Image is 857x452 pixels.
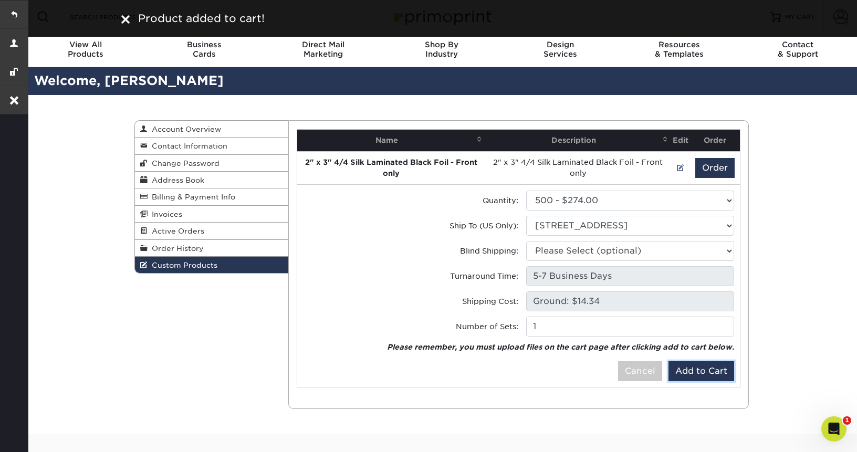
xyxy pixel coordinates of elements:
a: Order History [135,240,288,257]
span: Order History [148,244,204,253]
a: Address Book [135,172,288,188]
span: Contact [738,40,857,49]
em: Please remember, you must upload files on the cart page after clicking add to cart below. [387,343,734,351]
label: Shipping Cost: [462,296,518,307]
span: Billing & Payment Info [148,193,235,201]
th: Description [485,130,671,151]
a: Contact Information [135,138,288,154]
div: Services [501,40,620,59]
iframe: Intercom live chat [821,416,846,442]
div: & Templates [620,40,738,59]
label: Blind Shipping: [460,245,518,256]
label: Quantity: [483,195,518,206]
label: Turnaround Time: [450,270,518,281]
a: Contact& Support [738,34,857,67]
label: Ship To (US Only): [450,220,518,231]
a: Direct MailMarketing [264,34,382,67]
img: close [121,15,130,24]
div: & Support [738,40,857,59]
th: Name [297,130,486,151]
a: View AllProducts [26,34,145,67]
span: Shop By [382,40,501,49]
span: Business [145,40,264,49]
a: Billing & Payment Info [135,188,288,205]
th: Edit [671,130,690,151]
button: Add to Cart [668,361,734,381]
span: Active Orders [148,227,204,235]
span: Contact Information [148,142,227,150]
div: Marketing [264,40,382,59]
a: Account Overview [135,121,288,138]
a: DesignServices [501,34,620,67]
div: Products [26,40,145,59]
span: Address Book [148,176,204,184]
label: Number of Sets: [456,321,518,332]
a: Active Orders [135,223,288,239]
button: Order [695,158,735,178]
span: Account Overview [148,125,221,133]
span: Design [501,40,620,49]
td: 2" x 3" 4/4 Silk Laminated Black Foil - Front only [485,151,671,184]
strong: 2" x 3" 4/4 Silk Laminated Black Foil - Front only [305,158,477,177]
button: Cancel [618,361,662,381]
a: Resources& Templates [620,34,738,67]
span: 1 [843,416,851,425]
a: Shop ByIndustry [382,34,501,67]
a: Custom Products [135,257,288,273]
span: Invoices [148,210,182,218]
a: BusinessCards [145,34,264,67]
span: Change Password [148,159,220,167]
span: Custom Products [148,261,217,269]
span: Direct Mail [264,40,382,49]
div: Industry [382,40,501,59]
input: Pending [526,291,734,311]
div: Cards [145,40,264,59]
a: Invoices [135,206,288,223]
span: View All [26,40,145,49]
span: Resources [620,40,738,49]
h2: Welcome, [PERSON_NAME] [26,71,857,91]
span: Product added to cart! [138,12,265,25]
a: Change Password [135,155,288,172]
th: Order [690,130,740,151]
